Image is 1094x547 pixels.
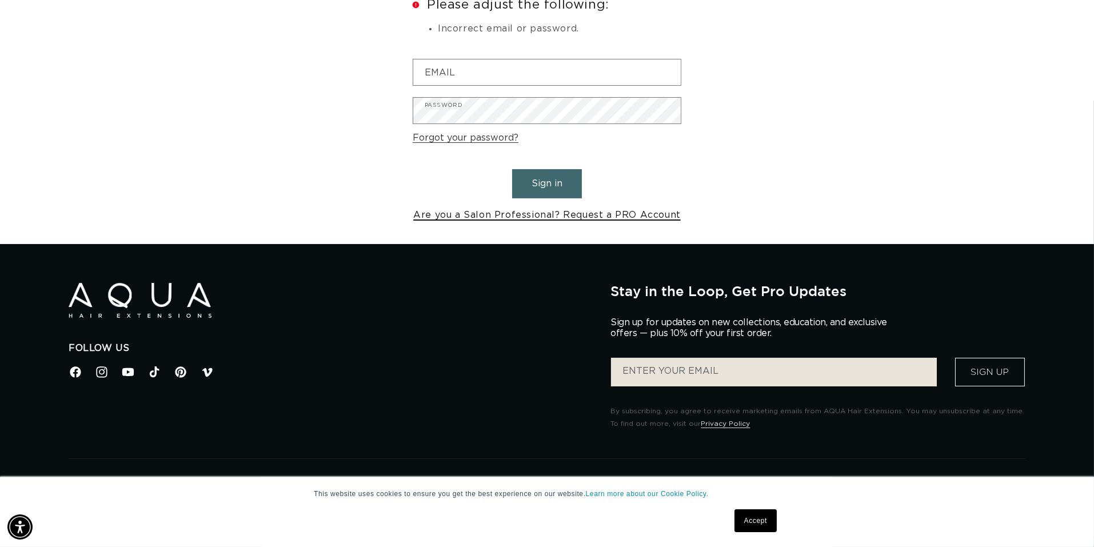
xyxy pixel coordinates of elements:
[611,358,937,386] input: ENTER YOUR EMAIL
[734,509,777,532] a: Accept
[7,514,33,540] div: Accessibility Menu
[413,207,681,223] a: Are you a Salon Professional? Request a PRO Account
[610,283,1025,299] h2: Stay in the Loop, Get Pro Updates
[701,420,750,427] a: Privacy Policy
[955,358,1025,386] button: Sign Up
[69,283,211,318] img: Aqua Hair Extensions
[610,317,896,339] p: Sign up for updates on new collections, education, and exclusive offers — plus 10% off your first...
[610,405,1025,430] p: By subscribing, you agree to receive marketing emails from AQUA Hair Extensions. You may unsubscr...
[438,22,681,37] li: Incorrect email or password.
[512,169,582,198] button: Sign in
[586,490,709,498] a: Learn more about our Cookie Policy.
[943,424,1094,547] iframe: Chat Widget
[413,130,518,146] a: Forgot your password?
[314,489,780,499] p: This website uses cookies to ensure you get the best experience on our website.
[413,59,681,85] input: Email
[69,342,593,354] h2: Follow Us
